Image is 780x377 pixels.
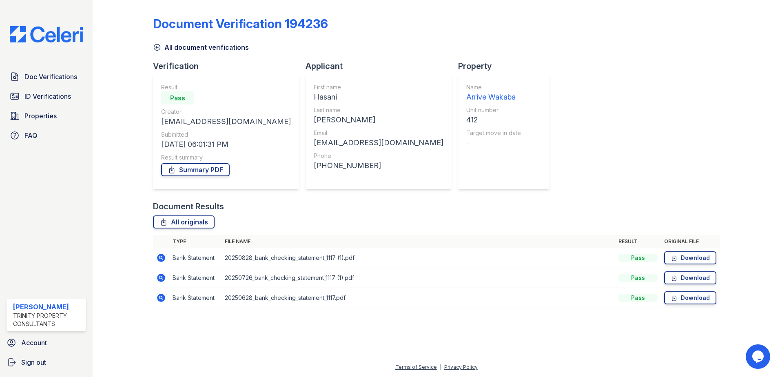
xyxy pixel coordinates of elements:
[153,215,215,228] a: All originals
[7,127,86,144] a: FAQ
[306,60,458,72] div: Applicant
[21,338,47,348] span: Account
[222,235,615,248] th: File name
[7,88,86,104] a: ID Verifications
[3,354,89,370] a: Sign out
[7,69,86,85] a: Doc Verifications
[153,16,328,31] div: Document Verification 194236
[466,91,521,103] div: Arrive Wakaba
[466,129,521,137] div: Target move in date
[664,251,716,264] a: Download
[314,137,443,149] div: [EMAIL_ADDRESS][DOMAIN_NAME]
[161,83,291,91] div: Result
[618,254,658,262] div: Pass
[161,131,291,139] div: Submitted
[458,60,556,72] div: Property
[466,83,521,91] div: Name
[664,291,716,304] a: Download
[618,274,658,282] div: Pass
[21,357,46,367] span: Sign out
[3,335,89,351] a: Account
[169,268,222,288] td: Bank Statement
[466,106,521,114] div: Unit number
[24,131,38,140] span: FAQ
[222,288,615,308] td: 20250628_bank_checking_statement_1117.pdf
[618,294,658,302] div: Pass
[161,108,291,116] div: Creator
[661,235,720,248] th: Original file
[222,268,615,288] td: 20250726_bank_checking_statement_1117 (1).pdf
[161,139,291,150] div: [DATE] 06:01:31 PM
[222,248,615,268] td: 20250828_bank_checking_statement_1117 (1).pdf
[466,114,521,126] div: 412
[314,114,443,126] div: [PERSON_NAME]
[24,72,77,82] span: Doc Verifications
[161,163,230,176] a: Summary PDF
[746,344,772,369] iframe: chat widget
[440,364,441,370] div: |
[314,106,443,114] div: Last name
[13,312,83,328] div: Trinity Property Consultants
[161,153,291,162] div: Result summary
[466,137,521,149] div: -
[314,160,443,171] div: [PHONE_NUMBER]
[161,116,291,127] div: [EMAIL_ADDRESS][DOMAIN_NAME]
[24,111,57,121] span: Properties
[395,364,437,370] a: Terms of Service
[3,26,89,42] img: CE_Logo_Blue-a8612792a0a2168367f1c8372b55b34899dd931a85d93a1a3d3e32e68fde9ad4.png
[615,235,661,248] th: Result
[7,108,86,124] a: Properties
[466,83,521,103] a: Name Arrive Wakaba
[314,129,443,137] div: Email
[153,42,249,52] a: All document verifications
[153,201,224,212] div: Document Results
[161,91,194,104] div: Pass
[153,60,306,72] div: Verification
[13,302,83,312] div: [PERSON_NAME]
[664,271,716,284] a: Download
[314,91,443,103] div: Hasani
[314,152,443,160] div: Phone
[24,91,71,101] span: ID Verifications
[169,288,222,308] td: Bank Statement
[444,364,478,370] a: Privacy Policy
[169,248,222,268] td: Bank Statement
[169,235,222,248] th: Type
[314,83,443,91] div: First name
